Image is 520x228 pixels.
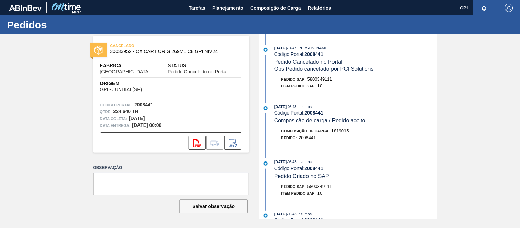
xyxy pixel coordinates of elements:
[308,4,331,12] span: Relatórios
[113,109,138,114] strong: 224,640 TH
[287,160,297,164] span: - 08:43
[473,3,495,13] button: Notificações
[100,115,128,122] span: Data coleta:
[274,46,287,50] span: [DATE]
[100,122,131,129] span: Data entrega:
[93,163,249,173] label: Observação
[212,4,243,12] span: Planejamento
[274,66,374,72] span: Obs: Pedido cancelado por PCI Solutions
[505,4,513,12] img: Logout
[297,212,312,216] span: : Insumos
[274,105,287,109] span: [DATE]
[281,129,330,133] span: Composição de Carga :
[274,166,437,171] div: Código Portal:
[94,46,103,55] img: status
[189,4,205,12] span: Tarefas
[132,122,162,128] strong: [DATE] 00:00
[7,21,129,29] h1: Pedidos
[264,48,268,52] img: atual
[297,46,329,50] span: : [PERSON_NAME]
[134,102,153,107] strong: 2008441
[100,87,142,92] span: GPI - JUNDIAÍ (SP)
[180,200,248,213] button: Salvar observação
[281,84,316,88] span: Item pedido SAP:
[274,51,437,57] div: Código Portal:
[274,160,287,164] span: [DATE]
[264,106,268,110] img: atual
[168,69,227,74] span: Pedido Cancelado no Portal
[281,191,316,195] span: Item pedido SAP:
[305,51,324,57] strong: 2008441
[297,105,312,109] span: : Insumos
[274,59,342,65] span: Pedido Cancelado no Portal
[287,105,297,109] span: - 08:43
[307,184,332,189] span: 5800349111
[317,191,322,196] span: 10
[206,136,223,150] div: Ir para Composição de Carga
[297,160,312,164] span: : Insumos
[281,77,306,81] span: Pedido SAP:
[110,49,235,54] span: 30033952 - CX CART ORIG 269ML C8 GPI NIV24
[264,214,268,218] img: atual
[287,212,297,216] span: - 08:43
[100,101,133,108] span: Código Portal:
[100,62,168,69] span: Fábrica
[110,42,206,49] span: CANCELADO
[317,83,322,88] span: 10
[264,161,268,166] img: atual
[9,5,42,11] img: TNhmsLtSVTkK8tSr43FrP2fwEKptu5GPRR3wAAAABJRU5ErkJggg==
[250,4,301,12] span: Composição de Carga
[274,110,437,116] div: Código Portal:
[287,46,297,50] span: - 14:47
[305,110,324,116] strong: 2008441
[274,217,437,223] div: Código Portal:
[305,166,324,171] strong: 2008441
[305,217,324,223] strong: 2008441
[168,62,242,69] span: Status
[274,173,329,179] span: Pedido Criado no SAP
[224,136,241,150] div: Informar alteração no pedido
[100,108,112,115] span: Qtde :
[299,135,316,140] span: 2008441
[100,80,162,87] span: Origem
[331,128,349,133] span: 1819015
[274,118,365,123] span: Composicão de carga / Pedido aceito
[281,184,306,189] span: Pedido SAP:
[281,136,297,140] span: Pedido :
[189,136,206,150] div: Abrir arquivo PDF
[129,116,145,121] strong: [DATE]
[307,76,332,82] span: 5800349111
[100,69,150,74] span: [GEOGRAPHIC_DATA]
[274,212,287,216] span: [DATE]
